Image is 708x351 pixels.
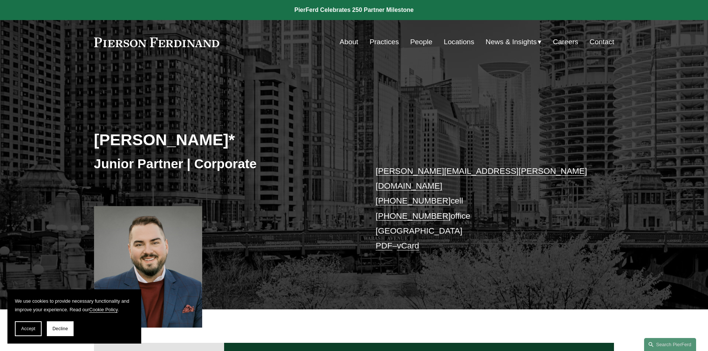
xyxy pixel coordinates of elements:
a: [PHONE_NUMBER] [376,196,451,205]
a: Contact [589,35,614,49]
a: About [340,35,358,49]
a: PDF [376,241,392,250]
span: Decline [52,326,68,331]
h3: Junior Partner | Corporate [94,156,354,172]
a: vCard [397,241,419,250]
a: [PHONE_NUMBER] [376,211,451,221]
a: [PERSON_NAME][EMAIL_ADDRESS][PERSON_NAME][DOMAIN_NAME] [376,166,587,191]
a: Careers [553,35,578,49]
a: folder dropdown [486,35,542,49]
h2: [PERSON_NAME]* [94,130,354,149]
span: Accept [21,326,35,331]
p: cell office [GEOGRAPHIC_DATA] – [376,164,592,254]
p: We use cookies to provide necessary functionality and improve your experience. Read our . [15,297,134,314]
section: Cookie banner [7,289,141,344]
button: Accept [15,321,42,336]
a: Search this site [644,338,696,351]
button: Decline [47,321,74,336]
a: Practices [369,35,399,49]
a: Locations [444,35,474,49]
a: Cookie Policy [89,307,118,312]
a: People [410,35,433,49]
span: News & Insights [486,36,537,49]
